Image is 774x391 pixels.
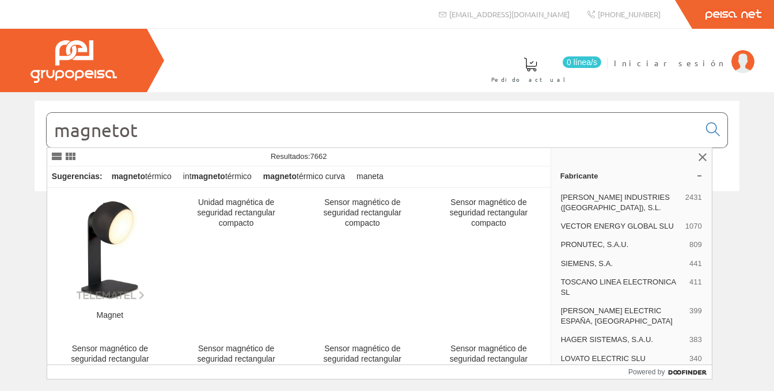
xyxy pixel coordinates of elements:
span: Powered by [628,367,665,377]
span: TOSCANO LINEA ELECTRONICA SL [561,277,685,298]
input: Buscar... [47,113,699,147]
a: Sensor magnético de seguridad rectangular compacto [47,335,173,388]
img: Grupo Peisa [31,40,117,83]
span: LOVATO ELECTRIC SLU [561,354,685,364]
span: 411 [689,277,702,298]
div: © Grupo Peisa [35,206,739,215]
div: Sensor magnético de seguridad rectangular compacto [435,344,542,375]
div: Sensor magnético de seguridad rectangular compacto [183,344,290,375]
span: 383 [689,335,702,345]
span: [PHONE_NUMBER] [598,9,661,19]
div: int térmico [179,166,256,187]
span: [PERSON_NAME] ELECTRIC ESPAÑA, [GEOGRAPHIC_DATA] [561,306,685,327]
strong: magneto [192,172,225,181]
span: 399 [689,306,702,327]
span: VECTOR ENERGY GLOBAL SLU [561,221,681,231]
span: Pedido actual [491,74,570,85]
div: Sensor magnético de seguridad rectangular compacto [309,344,416,375]
div: Sensor magnético de seguridad rectangular compacto [309,198,416,229]
div: Sugerencias: [47,169,105,185]
a: Sensor magnético de seguridad rectangular compacto [299,188,425,334]
div: maneta [352,166,388,187]
a: Sensor magnético de seguridad rectangular compacto [299,335,425,388]
img: Magnet [58,198,162,301]
div: Sensor magnético de seguridad rectangular compacto [56,344,164,375]
strong: magneto [112,172,145,181]
span: 340 [689,354,702,364]
div: térmico curva [259,166,350,187]
div: Unidad magnética de seguridad rectangular compacto [183,198,290,229]
span: 809 [689,240,702,250]
span: 0 línea/s [563,56,601,68]
a: Unidad magnética de seguridad rectangular compacto [173,188,299,334]
span: Iniciar sesión [614,57,726,69]
span: 1070 [685,221,702,231]
strong: magneto [263,172,297,181]
span: [EMAIL_ADDRESS][DOMAIN_NAME] [449,9,570,19]
span: PRONUTEC, S.A.U. [561,240,685,250]
a: Sensor magnético de seguridad rectangular compacto [173,335,299,388]
a: Sensor magnético de seguridad rectangular compacto [426,188,551,334]
span: HAGER SISTEMAS, S.A.U. [561,335,685,345]
div: Sensor magnético de seguridad rectangular compacto [435,198,542,229]
span: 7662 [310,152,327,161]
span: [PERSON_NAME] INDUSTRIES ([GEOGRAPHIC_DATA]), S.L. [561,192,681,213]
span: 441 [689,259,702,269]
a: Powered by [628,365,712,379]
span: Resultados: [271,152,327,161]
div: Magnet [56,310,164,321]
a: Fabricante [551,166,712,185]
a: Sensor magnético de seguridad rectangular compacto [426,335,551,388]
div: térmico [107,166,176,187]
a: Iniciar sesión [614,48,754,59]
span: SIEMENS, S.A. [561,259,685,269]
span: 2431 [685,192,702,213]
a: Magnet Magnet [47,188,173,334]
